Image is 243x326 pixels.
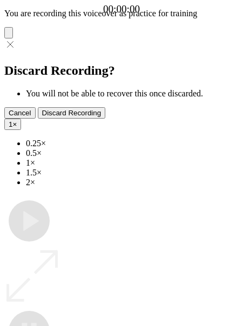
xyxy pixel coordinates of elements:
span: 1 [9,120,12,128]
button: Discard Recording [38,107,106,119]
li: 2× [26,178,239,187]
li: 1.5× [26,168,239,178]
li: You will not be able to recover this once discarded. [26,89,239,99]
h2: Discard Recording? [4,63,239,78]
button: Cancel [4,107,36,119]
li: 0.5× [26,148,239,158]
a: 00:00:00 [103,3,140,15]
li: 0.25× [26,139,239,148]
button: 1× [4,119,21,130]
li: 1× [26,158,239,168]
p: You are recording this voiceover as practice for training [4,9,239,18]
